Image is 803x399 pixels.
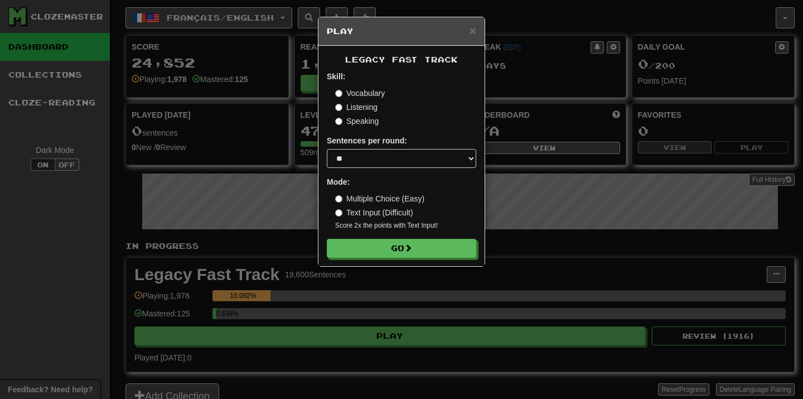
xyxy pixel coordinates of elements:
[335,88,385,99] label: Vocabulary
[335,90,342,97] input: Vocabulary
[327,135,407,146] label: Sentences per round:
[335,207,413,218] label: Text Input (Difficult)
[345,55,458,64] span: Legacy Fast Track
[335,116,379,127] label: Speaking
[327,177,350,186] strong: Mode:
[335,195,342,203] input: Multiple Choice (Easy)
[327,239,476,258] button: Go
[335,221,476,230] small: Score 2x the points with Text Input !
[335,118,342,125] input: Speaking
[335,193,424,204] label: Multiple Choice (Easy)
[335,209,342,217] input: Text Input (Difficult)
[335,102,378,113] label: Listening
[335,104,342,111] input: Listening
[470,24,476,37] span: ×
[327,72,345,81] strong: Skill:
[470,25,476,36] button: Close
[327,26,476,37] h5: Play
